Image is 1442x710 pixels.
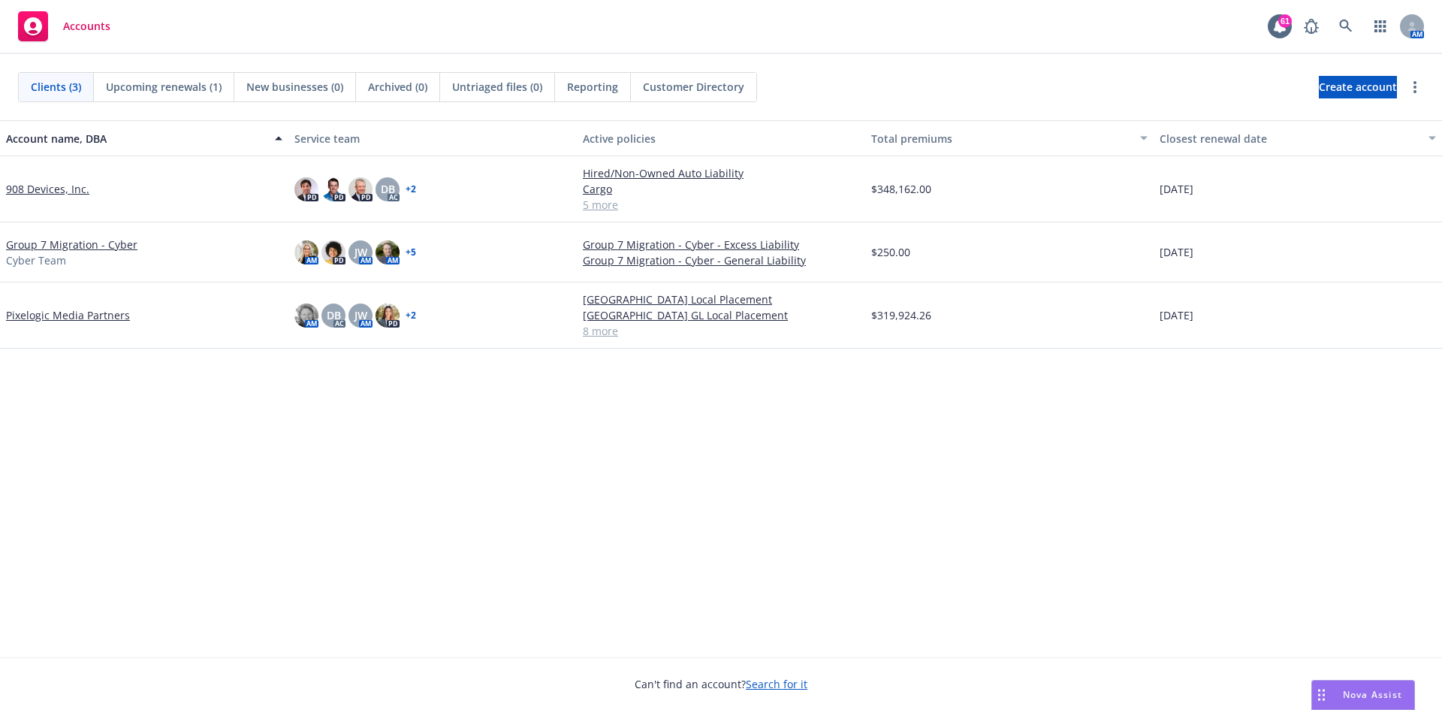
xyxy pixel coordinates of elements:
[583,181,859,197] a: Cargo
[452,79,542,95] span: Untriaged files (0)
[643,79,744,95] span: Customer Directory
[381,181,395,197] span: DB
[1278,14,1292,28] div: 61
[354,244,367,260] span: JW
[1160,131,1419,147] div: Closest renewal date
[63,20,110,32] span: Accounts
[583,237,859,252] a: Group 7 Migration - Cyber - Excess Liability
[583,252,859,268] a: Group 7 Migration - Cyber - General Liability
[246,79,343,95] span: New businesses (0)
[635,676,807,692] span: Can't find an account?
[106,79,222,95] span: Upcoming renewals (1)
[1154,120,1442,156] button: Closest renewal date
[583,131,859,147] div: Active policies
[406,248,416,257] a: + 5
[1406,78,1424,96] a: more
[1312,681,1331,709] div: Drag to move
[406,311,416,320] a: + 2
[1160,181,1193,197] span: [DATE]
[376,304,400,328] img: photo
[6,307,130,323] a: Pixelogic Media Partners
[1319,73,1397,101] span: Create account
[354,307,367,323] span: JW
[321,177,345,201] img: photo
[294,304,318,328] img: photo
[1331,11,1361,41] a: Search
[6,237,137,252] a: Group 7 Migration - Cyber
[1160,244,1193,260] span: [DATE]
[871,131,1131,147] div: Total premiums
[294,131,571,147] div: Service team
[871,244,910,260] span: $250.00
[567,79,618,95] span: Reporting
[583,165,859,181] a: Hired/Non-Owned Auto Liability
[1343,688,1402,701] span: Nova Assist
[583,292,859,307] a: [GEOGRAPHIC_DATA] Local Placement
[583,323,859,339] a: 8 more
[321,240,345,264] img: photo
[406,185,416,194] a: + 2
[583,197,859,213] a: 5 more
[327,307,341,323] span: DB
[865,120,1154,156] button: Total premiums
[1296,11,1326,41] a: Report a Bug
[6,181,89,197] a: 908 Devices, Inc.
[871,307,931,323] span: $319,924.26
[376,240,400,264] img: photo
[348,177,373,201] img: photo
[12,5,116,47] a: Accounts
[1365,11,1395,41] a: Switch app
[6,131,266,147] div: Account name, DBA
[1160,307,1193,323] span: [DATE]
[368,79,427,95] span: Archived (0)
[1311,680,1415,710] button: Nova Assist
[288,120,577,156] button: Service team
[294,177,318,201] img: photo
[6,252,66,268] span: Cyber Team
[31,79,81,95] span: Clients (3)
[1319,76,1397,98] a: Create account
[577,120,865,156] button: Active policies
[871,181,931,197] span: $348,162.00
[294,240,318,264] img: photo
[746,677,807,691] a: Search for it
[583,307,859,323] a: [GEOGRAPHIC_DATA] GL Local Placement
